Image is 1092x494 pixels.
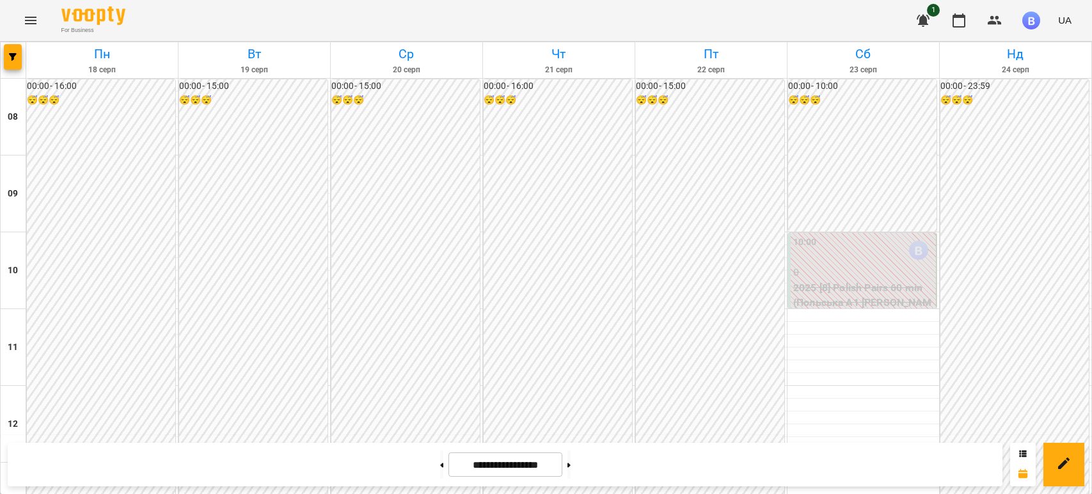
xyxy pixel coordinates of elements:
h6: Сб [789,44,937,64]
h6: 12 [8,417,18,431]
h6: 08 [8,110,18,124]
h6: 11 [8,340,18,355]
h6: 10 [8,264,18,278]
h6: Пт [637,44,785,64]
img: 9c73f5ad7d785d62b5b327f8216d5fc4.jpg [1022,12,1040,29]
h6: 😴😴😴 [331,93,480,108]
button: UA [1053,8,1077,32]
h6: Пн [28,44,176,64]
h6: 09 [8,187,18,201]
h6: 00:00 - 16:00 [27,79,175,93]
span: For Business [61,26,125,35]
span: 1 [927,4,940,17]
img: Михайлюк Владислав Віталійович (п) [909,241,928,260]
h6: 22 серп [637,64,785,76]
h6: 00:00 - 15:00 [179,79,328,93]
h6: 18 серп [28,64,176,76]
h6: 😴😴😴 [788,93,937,108]
h6: 00:00 - 15:00 [636,79,784,93]
h6: 😴😴😴 [27,93,175,108]
h6: Ср [333,44,480,64]
h6: 😴😴😴 [179,93,328,108]
h6: Нд [942,44,1089,64]
img: Voopty Logo [61,6,125,25]
label: 10:00 [793,235,817,250]
h6: 24 серп [942,64,1089,76]
h6: 00:00 - 16:00 [484,79,632,93]
span: UA [1058,13,1072,27]
h6: 21 серп [485,64,633,76]
h6: 😴😴😴 [636,93,784,108]
h6: 00:00 - 23:59 [940,79,1089,93]
h6: 00:00 - 10:00 [788,79,937,93]
h6: Чт [485,44,633,64]
h6: Вт [180,44,328,64]
h6: 00:00 - 15:00 [331,79,480,93]
h6: 😴😴😴 [940,93,1089,108]
h6: 20 серп [333,64,480,76]
p: 0 [793,265,933,280]
p: 2025 [8] Polish Pairs 60 min (Польська А1 [PERSON_NAME] - парні) [793,280,933,326]
h6: 😴😴😴 [484,93,632,108]
h6: 19 серп [180,64,328,76]
button: Menu [15,5,46,36]
h6: 23 серп [789,64,937,76]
